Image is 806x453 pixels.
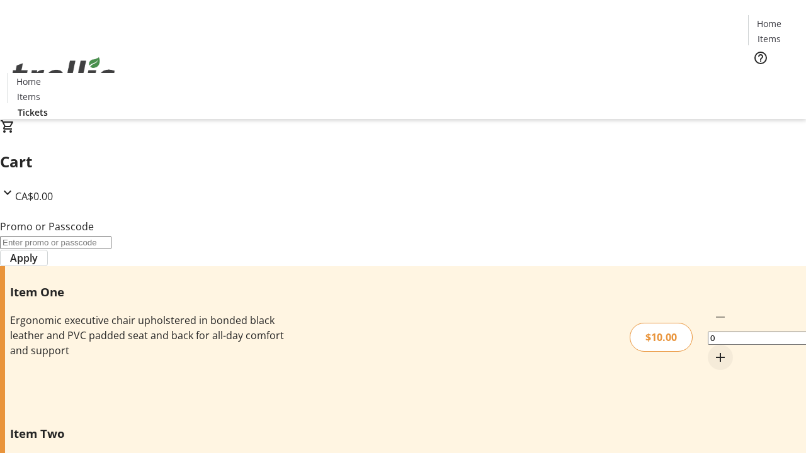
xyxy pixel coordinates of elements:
span: Items [17,90,40,103]
div: $10.00 [630,323,693,352]
span: Items [758,32,781,45]
div: Ergonomic executive chair upholstered in bonded black leather and PVC padded seat and back for al... [10,313,285,358]
a: Tickets [748,73,798,86]
span: Tickets [18,106,48,119]
span: Home [16,75,41,88]
span: Apply [10,250,38,266]
a: Tickets [8,106,58,119]
a: Home [749,17,789,30]
button: Help [748,45,773,70]
span: CA$0.00 [15,189,53,203]
button: Increment by one [708,345,733,370]
span: Home [757,17,781,30]
a: Items [8,90,48,103]
h3: Item One [10,283,285,301]
a: Items [749,32,789,45]
span: Tickets [758,73,788,86]
img: Orient E2E Organization vjlQ4Jt33u's Logo [8,43,120,106]
h3: Item Two [10,425,285,442]
a: Home [8,75,48,88]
